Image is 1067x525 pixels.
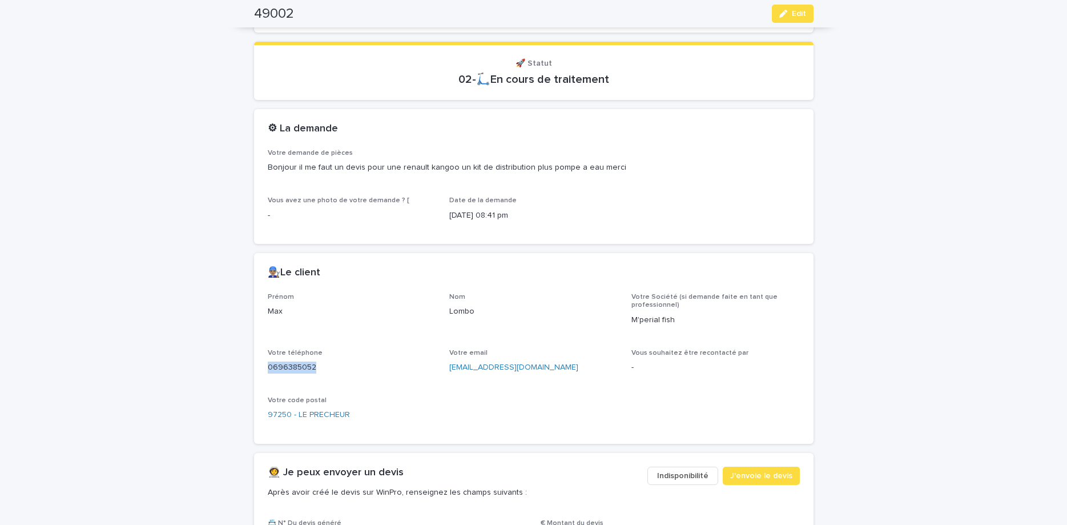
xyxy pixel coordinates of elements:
[268,467,404,479] h2: 👩‍🚀 Je peux envoyer un devis
[268,73,800,86] p: 02-🛴En cours de traitement
[268,409,350,421] a: 97250 - LE PRECHEUR
[268,294,294,300] span: Prénom
[631,350,748,356] span: Vous souhaitez être recontacté par
[268,397,327,404] span: Votre code postal
[449,363,578,371] a: [EMAIL_ADDRESS][DOMAIN_NAME]
[268,150,353,157] span: Votre demande de pièces
[449,306,618,318] p: Lombo
[730,470,792,482] span: J'envoie le devis
[631,314,800,326] p: M'perial fish
[268,487,638,498] p: Après avoir créé le devis sur WinPro, renseignez les champs suivants :
[268,267,320,279] h2: 👨🏽‍🔧Le client
[268,123,338,135] h2: ⚙ La demande
[254,6,294,22] h2: 49002
[657,470,708,482] span: Indisponibilité
[449,294,465,300] span: Nom
[268,350,323,356] span: Votre téléphone
[268,162,800,174] p: Bonjour il me faut un devis pour une renault kangoo un kit de distribution plus pompe a eau merci
[449,350,488,356] span: Votre email
[449,197,517,204] span: Date de la demande
[631,362,800,374] p: -
[792,10,806,18] span: Edit
[723,467,800,485] button: J'envoie le devis
[268,362,436,374] p: 0696385052
[268,210,436,222] p: -
[647,467,718,485] button: Indisponibilité
[631,294,778,308] span: Votre Société (si demande faite en tant que professionnel)
[449,210,618,222] p: [DATE] 08:41 pm
[516,59,552,67] span: 🚀 Statut
[772,5,814,23] button: Edit
[268,306,436,318] p: Max
[268,197,409,204] span: Vous avez une photo de votre demande ? [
